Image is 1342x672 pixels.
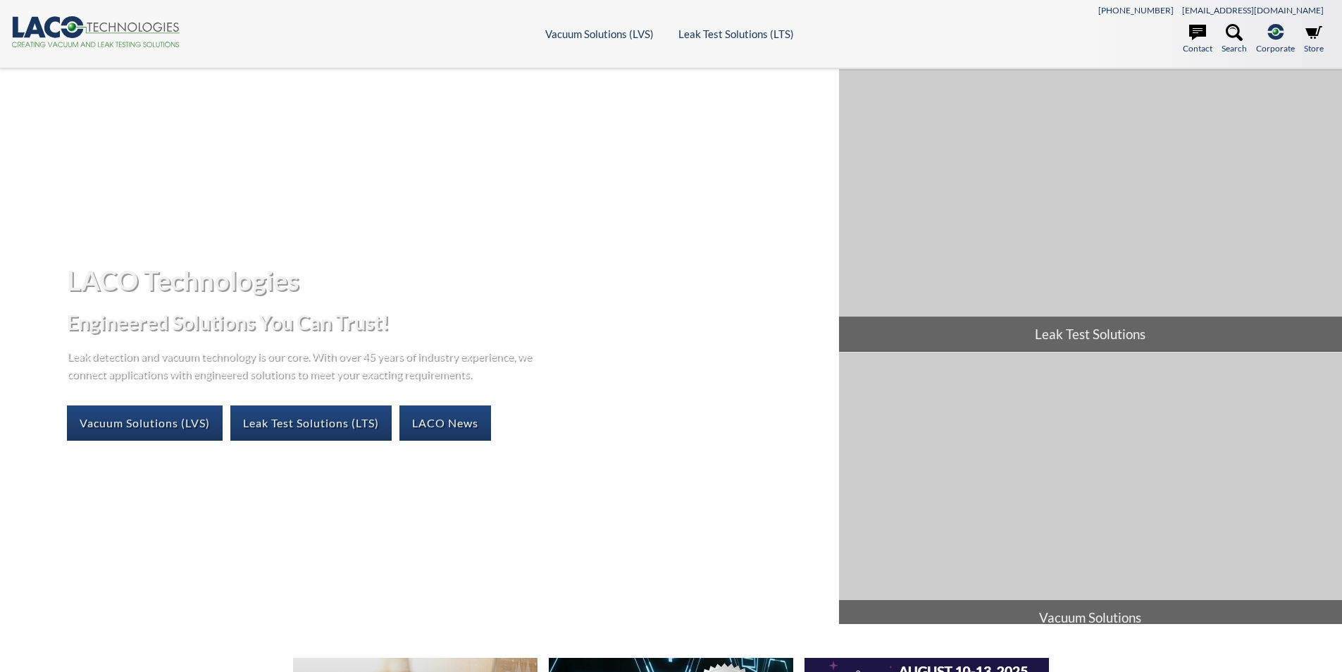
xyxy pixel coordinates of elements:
[839,600,1342,635] span: Vacuum Solutions
[839,317,1342,352] span: Leak Test Solutions
[1183,24,1212,55] a: Contact
[839,69,1342,352] a: Leak Test Solutions
[67,405,223,441] a: Vacuum Solutions (LVS)
[67,310,827,336] h2: Engineered Solutions You Can Trust!
[678,28,794,40] a: Leak Test Solutions (LTS)
[67,263,827,298] h1: LACO Technologies
[399,405,491,441] a: LACO News
[545,28,654,40] a: Vacuum Solutions (LVS)
[67,347,539,383] p: Leak detection and vacuum technology is our core. With over 45 years of industry experience, we c...
[1256,42,1295,55] span: Corporate
[839,353,1342,635] a: Vacuum Solutions
[1304,24,1324,55] a: Store
[230,405,392,441] a: Leak Test Solutions (LTS)
[1098,5,1174,16] a: [PHONE_NUMBER]
[1182,5,1324,16] a: [EMAIL_ADDRESS][DOMAIN_NAME]
[1222,24,1247,55] a: Search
